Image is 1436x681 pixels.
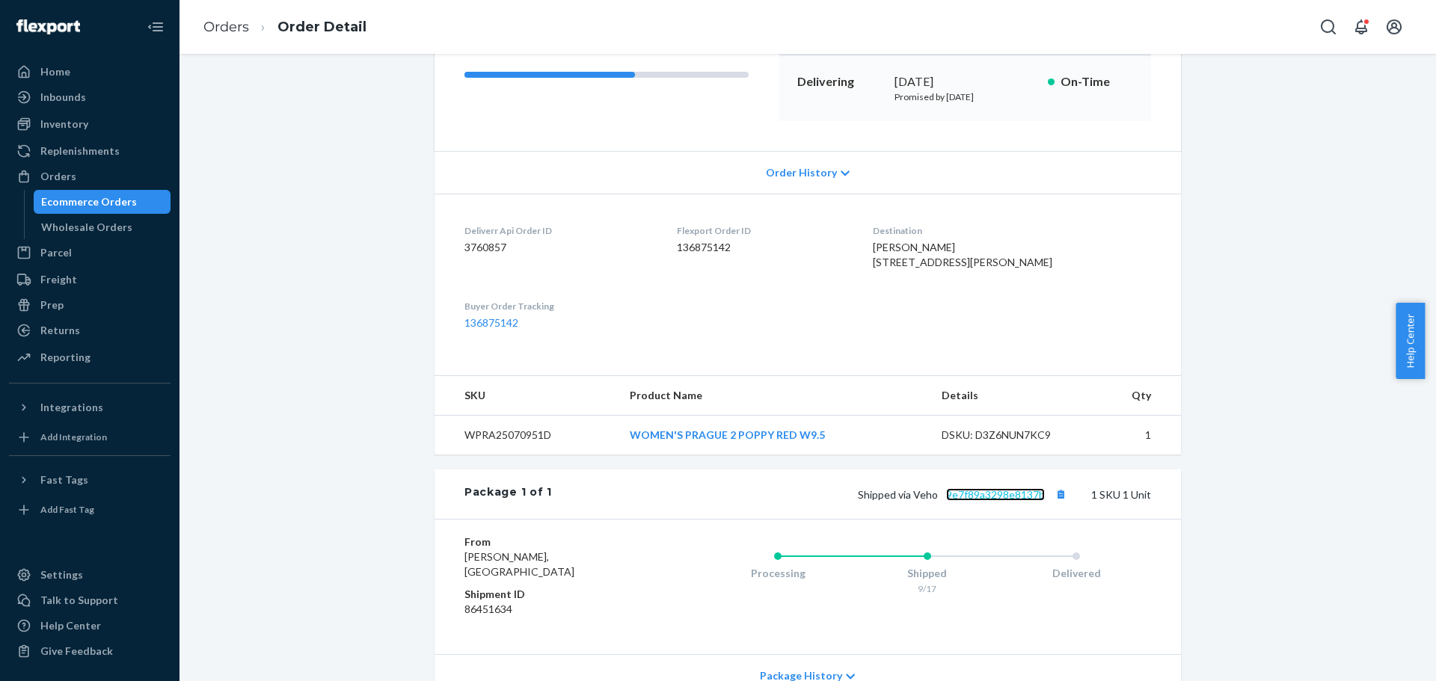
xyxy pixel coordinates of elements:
[9,112,171,136] a: Inventory
[9,345,171,369] a: Reporting
[853,582,1002,595] div: 9/17
[858,488,1070,501] span: Shipped via Veho
[9,588,171,612] a: Talk to Support
[464,550,574,578] span: [PERSON_NAME], [GEOGRAPHIC_DATA]
[9,425,171,449] a: Add Integration
[895,73,1036,90] div: [DATE]
[40,593,118,608] div: Talk to Support
[464,534,643,549] dt: From
[873,224,1151,237] dt: Destination
[942,428,1082,443] div: DSKU: D3Z6NUN7KC9
[435,376,618,416] th: SKU
[797,73,883,90] p: Delivering
[40,503,94,516] div: Add Fast Tag
[141,12,171,42] button: Close Navigation
[464,240,653,255] dd: 3760857
[40,64,70,79] div: Home
[1093,416,1181,455] td: 1
[873,241,1052,268] span: [PERSON_NAME] [STREET_ADDRESS][PERSON_NAME]
[464,484,552,504] div: Package 1 of 1
[677,224,850,237] dt: Flexport Order ID
[1093,376,1181,416] th: Qty
[40,298,64,312] div: Prep
[1061,73,1133,90] p: On-Time
[9,318,171,342] a: Returns
[203,19,249,35] a: Orders
[895,90,1036,103] p: Promised by [DATE]
[9,395,171,419] button: Integrations
[40,567,83,582] div: Settings
[9,639,171,663] button: Give Feedback
[618,376,930,416] th: Product Name
[435,416,618,455] td: WPRA25070951D
[9,468,171,492] button: Fast Tags
[946,488,1045,501] a: 9e7f89a3298e8137b
[1051,484,1070,504] button: Copy tracking number
[464,224,653,237] dt: Deliverr Api Order ID
[9,293,171,317] a: Prep
[464,587,643,602] dt: Shipment ID
[40,272,77,287] div: Freight
[1001,566,1151,581] div: Delivered
[1313,12,1343,42] button: Open Search Box
[9,614,171,638] a: Help Center
[34,190,171,214] a: Ecommerce Orders
[1346,12,1376,42] button: Open notifications
[464,602,643,617] dd: 86451634
[34,215,171,239] a: Wholesale Orders
[9,241,171,265] a: Parcel
[16,19,80,34] img: Flexport logo
[40,400,103,415] div: Integrations
[930,376,1094,416] th: Details
[9,139,171,163] a: Replenishments
[277,19,366,35] a: Order Detail
[464,316,518,329] a: 136875142
[1396,303,1425,379] button: Help Center
[40,472,88,487] div: Fast Tags
[40,644,113,659] div: Give Feedback
[41,194,137,209] div: Ecommerce Orders
[9,164,171,188] a: Orders
[40,323,80,338] div: Returns
[703,566,853,581] div: Processing
[9,85,171,109] a: Inbounds
[41,220,132,235] div: Wholesale Orders
[40,245,72,260] div: Parcel
[552,484,1151,504] div: 1 SKU 1 Unit
[630,428,825,441] a: WOMEN'S PRAGUE 2 POPPY RED W9.5
[9,60,171,84] a: Home
[40,350,90,365] div: Reporting
[766,165,837,180] span: Order History
[191,5,378,49] ol: breadcrumbs
[40,618,101,633] div: Help Center
[9,563,171,587] a: Settings
[40,90,86,105] div: Inbounds
[464,300,653,312] dt: Buyer Order Tracking
[677,240,850,255] dd: 136875142
[853,566,1002,581] div: Shipped
[40,144,120,158] div: Replenishments
[40,431,107,443] div: Add Integration
[40,169,76,184] div: Orders
[1379,12,1409,42] button: Open account menu
[9,268,171,292] a: Freight
[9,498,171,522] a: Add Fast Tag
[40,117,88,132] div: Inventory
